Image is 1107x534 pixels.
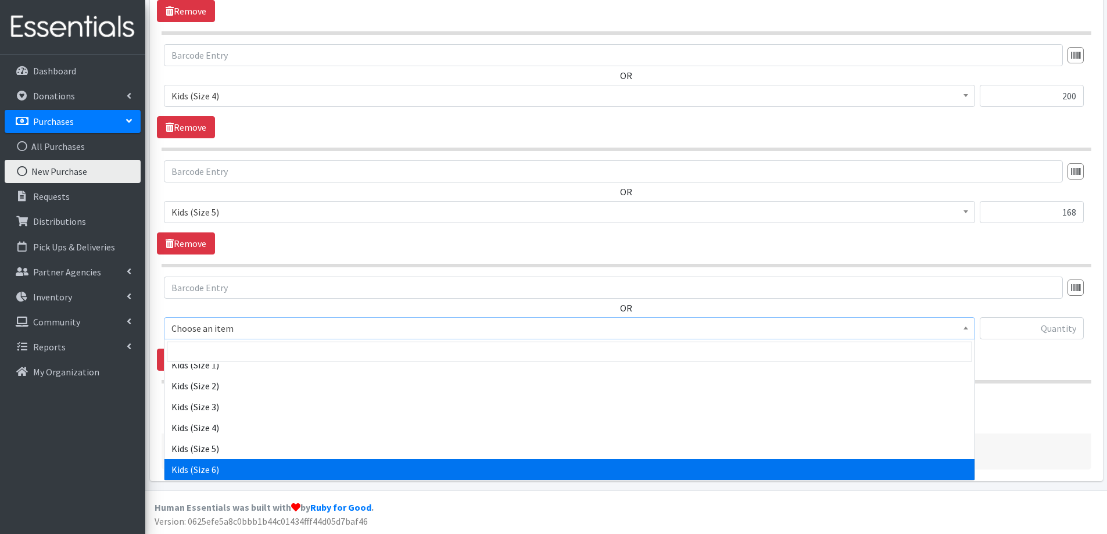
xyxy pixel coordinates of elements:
[5,110,141,133] a: Purchases
[164,417,975,438] li: Kids (Size 4)
[33,191,70,202] p: Requests
[171,320,968,336] span: Choose an item
[164,201,975,223] span: Kids (Size 5)
[5,335,141,359] a: Reports
[164,44,1063,66] input: Barcode Entry
[164,375,975,396] li: Kids (Size 2)
[155,515,368,527] span: Version: 0625efe5a8c0bbb1b44c01434fff44d05d7baf46
[5,310,141,334] a: Community
[164,438,975,459] li: Kids (Size 5)
[157,116,215,138] a: Remove
[33,291,72,303] p: Inventory
[620,185,632,199] label: OR
[171,204,968,220] span: Kids (Size 5)
[5,84,141,107] a: Donations
[157,232,215,255] a: Remove
[164,277,1063,299] input: Barcode Entry
[171,88,968,104] span: Kids (Size 4)
[5,285,141,309] a: Inventory
[164,317,975,339] span: Choose an item
[33,216,86,227] p: Distributions
[164,160,1063,182] input: Barcode Entry
[164,354,975,375] li: Kids (Size 1)
[620,69,632,83] label: OR
[5,235,141,259] a: Pick Ups & Deliveries
[164,85,975,107] span: Kids (Size 4)
[980,85,1084,107] input: Quantity
[980,317,1084,339] input: Quantity
[33,90,75,102] p: Donations
[5,135,141,158] a: All Purchases
[5,160,141,183] a: New Purchase
[33,116,74,127] p: Purchases
[33,366,99,378] p: My Organization
[5,185,141,208] a: Requests
[620,301,632,315] label: OR
[33,241,115,253] p: Pick Ups & Deliveries
[5,260,141,284] a: Partner Agencies
[33,65,76,77] p: Dashboard
[155,501,374,513] strong: Human Essentials was built with by .
[33,266,101,278] p: Partner Agencies
[5,210,141,233] a: Distributions
[33,316,80,328] p: Community
[5,59,141,83] a: Dashboard
[33,341,66,353] p: Reports
[310,501,371,513] a: Ruby for Good
[5,360,141,384] a: My Organization
[157,349,215,371] a: Remove
[164,459,975,480] li: Kids (Size 6)
[5,8,141,46] img: HumanEssentials
[164,396,975,417] li: Kids (Size 3)
[980,201,1084,223] input: Quantity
